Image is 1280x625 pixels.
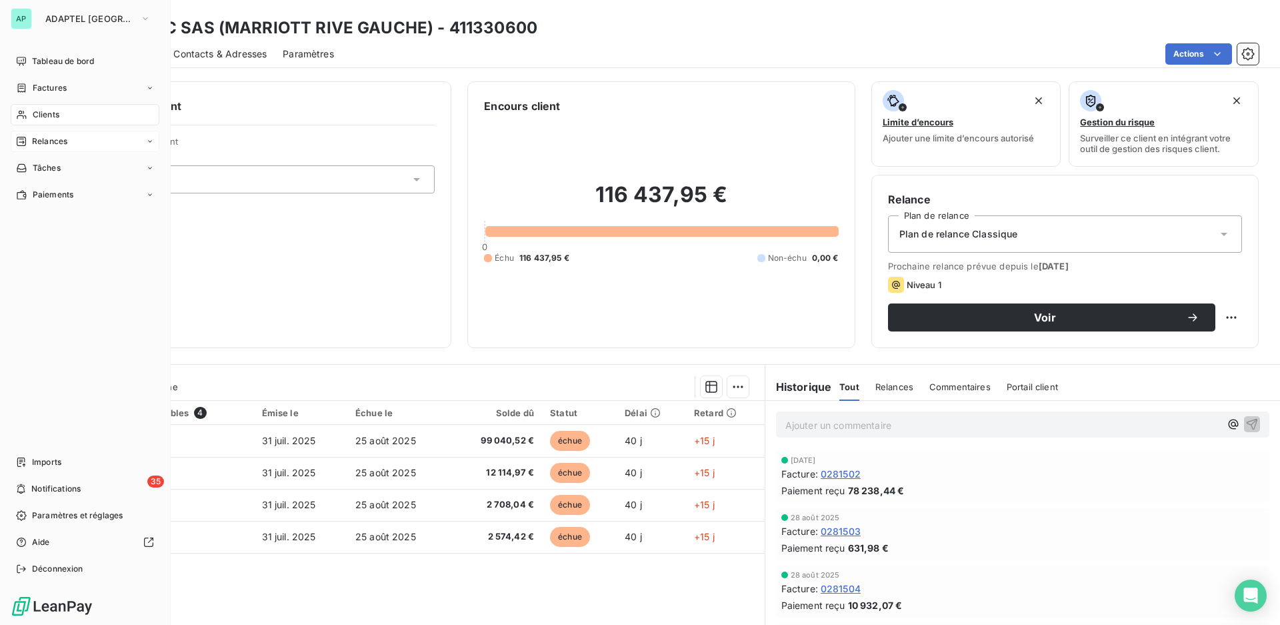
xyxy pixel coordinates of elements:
span: Non-échu [768,252,807,264]
span: échue [550,495,590,515]
span: Voir [904,312,1186,323]
span: Relances [875,382,913,392]
span: 31 juil. 2025 [262,467,316,478]
span: 31 juil. 2025 [262,435,316,446]
span: +15 j [694,467,715,478]
span: 40 j [625,467,642,478]
span: Relances [32,135,67,147]
span: Propriétés Client [107,136,435,155]
button: Limite d’encoursAjouter une limite d’encours autorisé [871,81,1061,167]
span: Ajouter une limite d’encours autorisé [883,133,1034,143]
h6: Historique [765,379,832,395]
span: Paiements [33,189,73,201]
span: Limite d’encours [883,117,953,127]
span: 0 [482,241,487,252]
span: 10 932,07 € [848,598,903,612]
span: 40 j [625,435,642,446]
span: Paiement reçu [781,598,845,612]
div: Délai [625,408,678,418]
span: 78 238,44 € [848,484,905,498]
span: 0281504 [821,582,861,596]
div: Pièces comptables [106,407,246,419]
span: Notifications [31,483,81,495]
span: 0281502 [821,467,861,481]
img: Logo LeanPay [11,596,93,617]
span: 31 juil. 2025 [262,499,316,510]
span: 25 août 2025 [355,467,416,478]
h6: Informations client [81,98,435,114]
span: échue [550,463,590,483]
span: Commentaires [929,382,991,392]
span: Tableau de bord [32,55,94,67]
span: Paiement reçu [781,541,845,555]
span: Gestion du risque [1080,117,1155,127]
span: Paramètres [283,47,334,61]
span: Niveau 1 [907,279,941,290]
span: 31 juil. 2025 [262,531,316,542]
div: Échue le [355,408,442,418]
span: Aide [32,536,50,548]
span: échue [550,527,590,547]
h6: Encours client [484,98,560,114]
span: Imports [32,456,61,468]
span: Tâches [33,162,61,174]
span: [DATE] [791,456,816,464]
div: Émise le [262,408,339,418]
span: +15 j [694,499,715,510]
div: Statut [550,408,609,418]
button: Voir [888,303,1215,332]
span: Facture : [781,582,818,596]
h2: 116 437,95 € [484,181,838,221]
span: 40 j [625,531,642,542]
span: Paiement reçu [781,484,845,498]
span: Facture : [781,524,818,538]
span: Clients [33,109,59,121]
span: 28 août 2025 [791,571,840,579]
span: Prochaine relance prévue depuis le [888,261,1242,271]
span: 25 août 2025 [355,499,416,510]
div: AP [11,8,32,29]
span: +15 j [694,435,715,446]
span: échue [550,431,590,451]
span: 0,00 € [812,252,839,264]
span: [DATE] [1039,261,1069,271]
span: 28 août 2025 [791,514,840,522]
span: 40 j [625,499,642,510]
span: 25 août 2025 [355,435,416,446]
span: 2 574,42 € [457,530,534,544]
span: 99 040,52 € [457,434,534,448]
span: Contacts & Adresses [173,47,267,61]
span: Échu [495,252,514,264]
span: 12 114,97 € [457,466,534,480]
span: Factures [33,82,67,94]
span: Facture : [781,467,818,481]
span: 116 437,95 € [519,252,569,264]
a: Aide [11,532,159,553]
span: +15 j [694,531,715,542]
span: Plan de relance Classique [899,227,1018,241]
span: 35 [147,476,164,488]
span: Tout [839,382,859,392]
span: Paramètres et réglages [32,510,123,522]
span: 0281503 [821,524,861,538]
span: Déconnexion [32,563,83,575]
span: Surveiller ce client en intégrant votre outil de gestion des risques client. [1080,133,1247,154]
div: Open Intercom Messenger [1235,580,1267,612]
span: Portail client [1007,382,1058,392]
span: ADAPTEL [GEOGRAPHIC_DATA] [45,13,135,24]
div: Solde dû [457,408,534,418]
button: Actions [1165,43,1232,65]
h3: S.J.H.C SAS (MARRIOTT RIVE GAUCHE) - 411330600 [117,16,537,40]
span: 631,98 € [848,541,889,555]
span: 4 [194,407,206,419]
h6: Relance [888,191,1242,207]
button: Gestion du risqueSurveiller ce client en intégrant votre outil de gestion des risques client. [1069,81,1259,167]
span: 25 août 2025 [355,531,416,542]
span: 2 708,04 € [457,498,534,512]
div: Retard [694,408,757,418]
